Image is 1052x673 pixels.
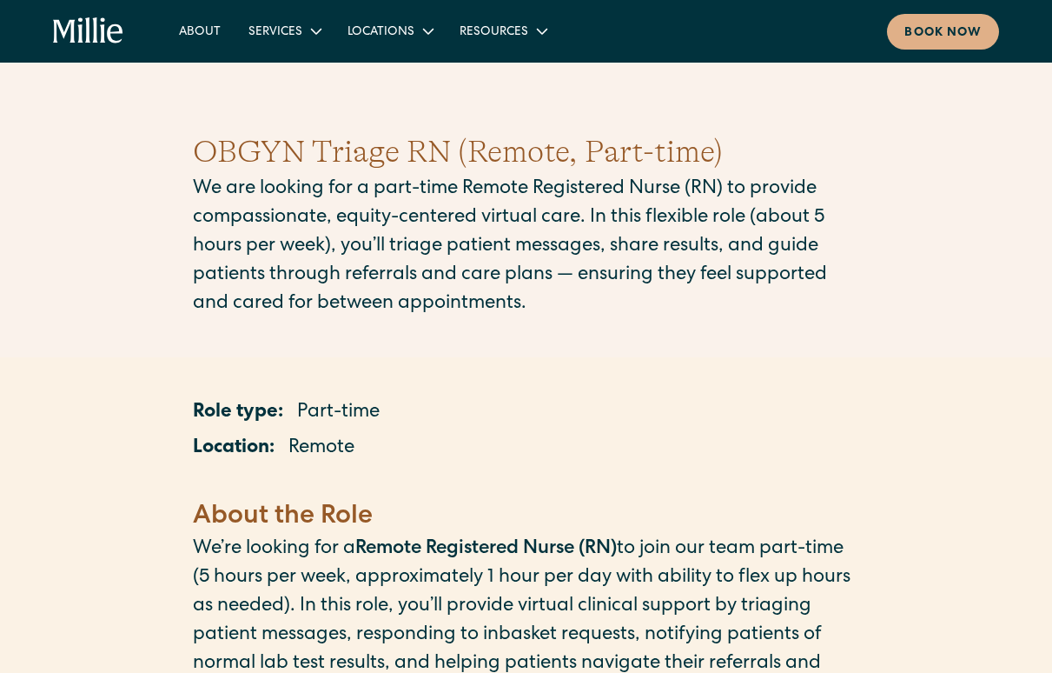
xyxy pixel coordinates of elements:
[887,14,999,50] a: Book now
[165,17,235,45] a: About
[460,23,528,42] div: Resources
[904,24,982,43] div: Book now
[193,399,283,428] p: Role type:
[235,17,334,45] div: Services
[347,23,414,42] div: Locations
[193,470,860,499] p: ‍
[193,435,275,463] p: Location:
[248,23,302,42] div: Services
[193,176,860,319] p: We are looking for a part-time Remote Registered Nurse (RN) to provide compassionate, equity-cent...
[193,504,373,530] strong: About the Role
[297,399,380,428] p: Part-time
[446,17,559,45] div: Resources
[288,435,354,463] p: Remote
[355,540,617,559] strong: Remote Registered Nurse (RN)
[334,17,446,45] div: Locations
[193,129,860,176] h1: OBGYN Triage RN (Remote, Part-time)
[53,17,123,45] a: home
